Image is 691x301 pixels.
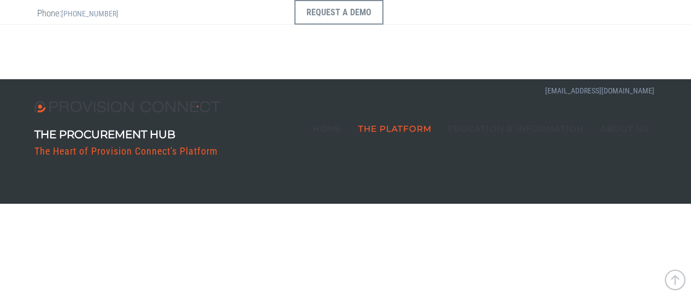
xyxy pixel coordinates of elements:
a: About Us [592,101,657,156]
img: Provision Connect [34,101,226,113]
a: The Platform [350,101,440,156]
h3: The Heart of Provision Connect's Platform [34,146,218,157]
a: [PHONE_NUMBER] [61,9,119,18]
a: Education & Information [440,101,592,156]
a: Home [305,101,350,156]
